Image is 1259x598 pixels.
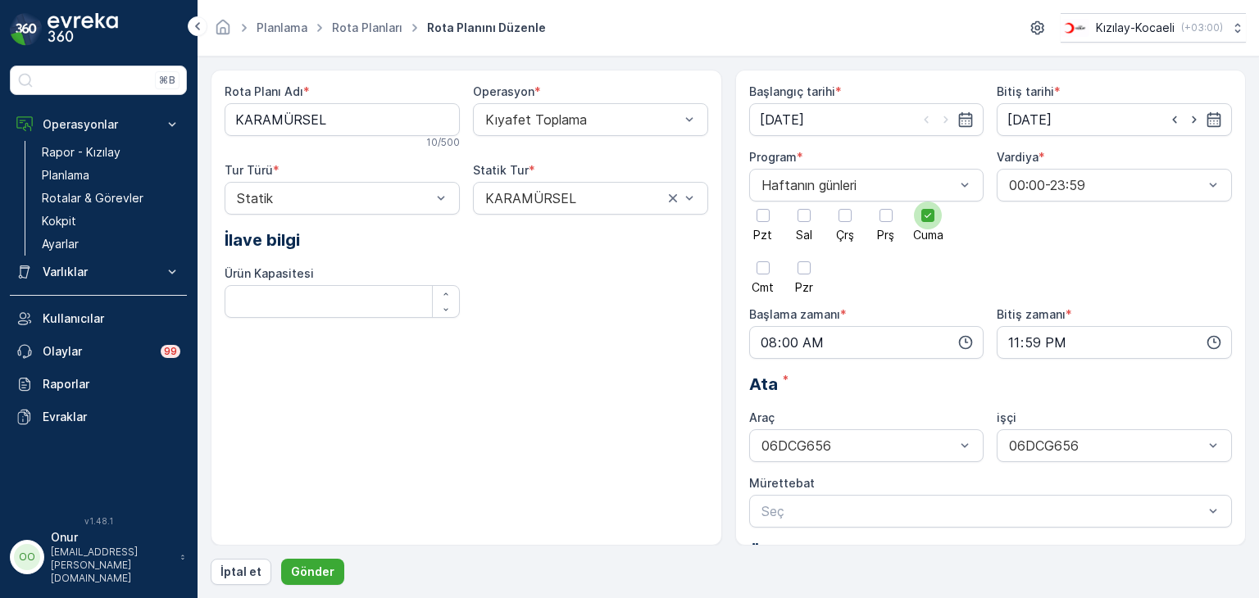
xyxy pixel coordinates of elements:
[10,335,187,368] a: Olaylar99
[10,256,187,288] button: Varlıklar
[749,410,775,424] label: Araç
[796,229,812,241] span: Sal
[42,167,89,183] p: Planlama
[749,84,835,98] label: Başlangıç tarihi
[51,546,172,585] p: [EMAIL_ADDRESS][PERSON_NAME][DOMAIN_NAME]
[42,213,76,229] p: Kokpit
[749,103,984,136] input: dd/mm/yyyy
[749,541,1233,565] p: Önemli Konumlar
[51,529,172,546] p: Onur
[1061,13,1246,43] button: Kızılay-Kocaeli(+03:00)
[913,229,943,241] span: Cuma
[42,144,120,161] p: Rapor - Kızılay
[473,84,534,98] label: Operasyon
[836,229,854,241] span: Çrş
[225,163,273,177] label: Tur Türü
[211,559,271,585] button: İptal et
[10,401,187,433] a: Evraklar
[997,150,1039,164] label: Vardiya
[332,20,402,34] a: Rota Planları
[997,307,1066,321] label: Bitiş zamanı
[752,282,774,293] span: Cmt
[225,266,314,280] label: Ürün Kapasitesi
[225,84,303,98] label: Rota Planı Adı
[220,564,261,580] p: İptal et
[10,368,187,401] a: Raporlar
[997,103,1232,136] input: dd/mm/yyyy
[48,13,118,46] img: logo_dark-DEwI_e13.png
[424,20,549,36] span: Rota Planını Düzenle
[753,229,772,241] span: Pzt
[10,529,187,585] button: OOOnur[EMAIL_ADDRESS][PERSON_NAME][DOMAIN_NAME]
[749,476,815,490] label: Mürettebat
[164,345,177,358] p: 99
[14,544,40,570] div: OO
[42,236,79,252] p: Ayarlar
[997,410,1016,424] label: işçi
[795,282,813,293] span: Pzr
[10,302,187,335] a: Kullanıcılar
[291,564,334,580] p: Gönder
[10,108,187,141] button: Operasyonlar
[43,310,180,327] p: Kullanıcılar
[159,74,175,87] p: ⌘B
[43,116,154,133] p: Operasyonlar
[35,210,187,233] a: Kokpit
[749,372,778,396] span: Ata
[426,136,460,149] p: 10 / 500
[35,233,187,256] a: Ayarlar
[761,501,1204,521] p: Seç
[10,516,187,526] span: v 1.48.1
[749,150,797,164] label: Program
[749,307,840,321] label: Başlama zamanı
[43,264,154,280] p: Varlıklar
[43,376,180,392] p: Raporlar
[257,20,307,34] a: Planlama
[473,163,529,177] label: Statik Tur
[1096,20,1175,36] p: Kızılay-Kocaeli
[225,228,300,252] span: İlave bilgi
[997,84,1054,98] label: Bitiş tarihi
[35,141,187,164] a: Rapor - Kızılay
[1181,21,1223,34] p: ( +03:00 )
[42,190,143,206] p: Rotalar & Görevler
[35,164,187,187] a: Planlama
[43,409,180,425] p: Evraklar
[10,13,43,46] img: logo
[877,229,894,241] span: Prş
[1061,19,1089,37] img: k%C4%B1z%C4%B1lay_0jL9uU1.png
[35,187,187,210] a: Rotalar & Görevler
[214,25,232,39] a: Ana Sayfa
[43,343,151,360] p: Olaylar
[281,559,344,585] button: Gönder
